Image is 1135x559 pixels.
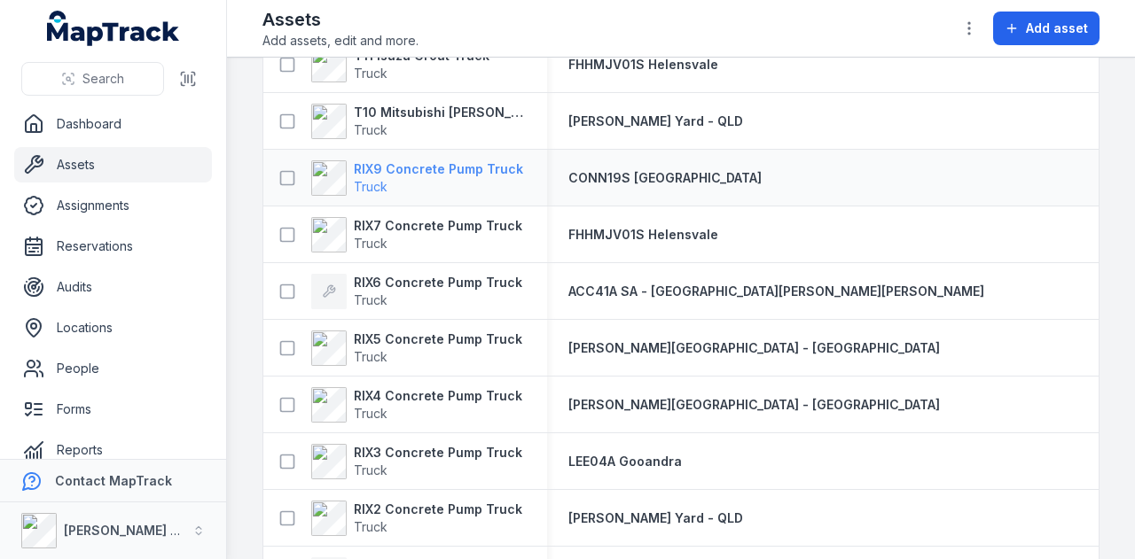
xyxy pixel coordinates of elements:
a: LEE04A Gooandra [568,453,682,470]
a: RIX5 Concrete Pump TruckTruck [311,330,522,366]
span: FHHMJV01S Helensvale [568,227,718,242]
button: Add asset [993,12,1100,45]
a: RIX3 Concrete Pump TruckTruck [311,444,522,479]
span: Search [82,70,124,88]
a: T10 Mitsubishi [PERSON_NAME] with HiabTruck [311,104,526,139]
a: MapTrack [47,11,180,46]
strong: [PERSON_NAME] Group [64,523,209,538]
a: Audits [14,269,212,305]
span: [PERSON_NAME] Yard - QLD [568,510,743,525]
span: ACC41A SA - [GEOGRAPHIC_DATA][PERSON_NAME][PERSON_NAME] [568,283,984,299]
a: Reports [14,432,212,468]
a: People [14,351,212,386]
a: T11 Isuzu Grout TruckTruck [311,47,489,82]
a: Assets [14,147,212,182]
a: [PERSON_NAME] Yard - QLD [568,113,743,130]
span: Truck [354,462,387,477]
a: RIX2 Concrete Pump TruckTruck [311,501,522,536]
a: RIX4 Concrete Pump TruckTruck [311,387,522,423]
span: Truck [354,406,387,421]
span: Add assets, edit and more. [262,32,419,50]
strong: RIX6 Concrete Pump Truck [354,274,522,291]
span: FHHMJV01S Helensvale [568,57,718,72]
strong: RIX2 Concrete Pump Truck [354,501,522,518]
span: [PERSON_NAME][GEOGRAPHIC_DATA] - [GEOGRAPHIC_DATA] [568,340,940,355]
a: Forms [14,392,212,427]
span: Truck [354,236,387,251]
h2: Assets [262,7,419,32]
strong: RIX4 Concrete Pump Truck [354,387,522,405]
a: Dashboard [14,106,212,142]
span: Truck [354,292,387,307]
a: RIX9 Concrete Pump TruckTruck [311,160,523,196]
a: Assignments [14,188,212,223]
strong: RIX7 Concrete Pump Truck [354,217,522,235]
strong: RIX3 Concrete Pump Truck [354,444,522,462]
span: LEE04A Gooandra [568,454,682,469]
a: Locations [14,310,212,345]
a: [PERSON_NAME][GEOGRAPHIC_DATA] - [GEOGRAPHIC_DATA] [568,339,940,357]
span: Truck [354,519,387,534]
span: [PERSON_NAME][GEOGRAPHIC_DATA] - [GEOGRAPHIC_DATA] [568,397,940,412]
strong: Contact MapTrack [55,473,172,488]
a: CONN19S [GEOGRAPHIC_DATA] [568,169,762,187]
a: RIX6 Concrete Pump TruckTruck [311,274,522,309]
a: Reservations [14,229,212,264]
a: ACC41A SA - [GEOGRAPHIC_DATA][PERSON_NAME][PERSON_NAME] [568,283,984,300]
span: Truck [354,122,387,137]
strong: T10 Mitsubishi [PERSON_NAME] with Hiab [354,104,526,121]
a: FHHMJV01S Helensvale [568,226,718,244]
a: FHHMJV01S Helensvale [568,56,718,74]
span: CONN19S [GEOGRAPHIC_DATA] [568,170,762,185]
span: Add asset [1026,19,1088,37]
span: Truck [354,179,387,194]
a: [PERSON_NAME] Yard - QLD [568,509,743,527]
span: Truck [354,349,387,364]
strong: RIX5 Concrete Pump Truck [354,330,522,348]
strong: RIX9 Concrete Pump Truck [354,160,523,178]
a: RIX7 Concrete Pump TruckTruck [311,217,522,252]
a: [PERSON_NAME][GEOGRAPHIC_DATA] - [GEOGRAPHIC_DATA] [568,396,940,414]
span: Truck [354,66,387,81]
button: Search [21,62,164,96]
span: [PERSON_NAME] Yard - QLD [568,113,743,128]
